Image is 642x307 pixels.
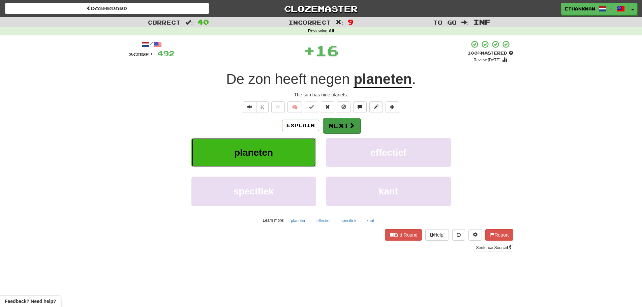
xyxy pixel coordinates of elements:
span: heeft [275,71,306,87]
span: effectief [370,147,406,158]
span: Score: [129,52,153,57]
span: De [226,71,244,87]
button: Discuss sentence (alt+u) [353,101,367,113]
div: The sun has nine planets. [129,91,513,98]
small: Learn more: [263,218,284,223]
span: . [412,71,416,87]
span: negen [310,71,350,87]
button: End Round [385,229,422,241]
span: kant [379,186,398,196]
button: kant [363,216,378,226]
button: effectief [326,138,451,167]
span: To go [433,19,457,26]
a: Clozemaster [219,3,423,14]
span: : [461,20,469,25]
button: Edit sentence (alt+d) [369,101,383,113]
span: + [303,40,315,60]
div: / [129,40,175,49]
span: specifiek [234,186,274,196]
button: Help! [425,229,449,241]
span: Open feedback widget [5,298,56,305]
div: Mastered [467,50,513,56]
span: 492 [157,49,175,58]
a: ethanxman / [561,3,629,15]
button: Explain [282,120,319,131]
span: Correct [148,19,181,26]
button: Next [323,118,361,133]
div: Text-to-speech controls [242,101,269,113]
button: Add to collection (alt+a) [386,101,399,113]
span: 40 [197,18,209,26]
span: / [610,5,613,10]
a: Dashboard [5,3,209,14]
span: : [185,20,193,25]
button: ½ [256,101,269,113]
button: Favorite sentence (alt+f) [271,101,285,113]
button: specifiek [337,216,360,226]
span: zon [248,71,271,87]
span: 100 % [467,50,481,56]
button: Report [485,229,513,241]
span: ethanxman [565,6,595,12]
button: Play sentence audio (ctl+space) [243,101,256,113]
span: 16 [315,42,339,59]
button: Set this sentence to 100% Mastered (alt+m) [305,101,318,113]
span: planeten [234,147,273,158]
button: Ignore sentence (alt+i) [337,101,350,113]
button: planeten [287,216,310,226]
button: Round history (alt+y) [452,229,465,241]
u: planeten [354,71,412,88]
a: Sentence Source [474,244,513,251]
button: 🧠 [287,101,302,113]
button: specifiek [191,177,316,206]
span: Incorrect [288,19,331,26]
button: kant [326,177,451,206]
span: 9 [348,18,354,26]
strong: All [329,29,334,33]
button: planeten [191,138,316,167]
button: effectief [313,216,334,226]
button: Reset to 0% Mastered (alt+r) [321,101,334,113]
span: Inf [473,18,491,26]
small: Review: [DATE] [473,58,500,62]
span: : [336,20,343,25]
